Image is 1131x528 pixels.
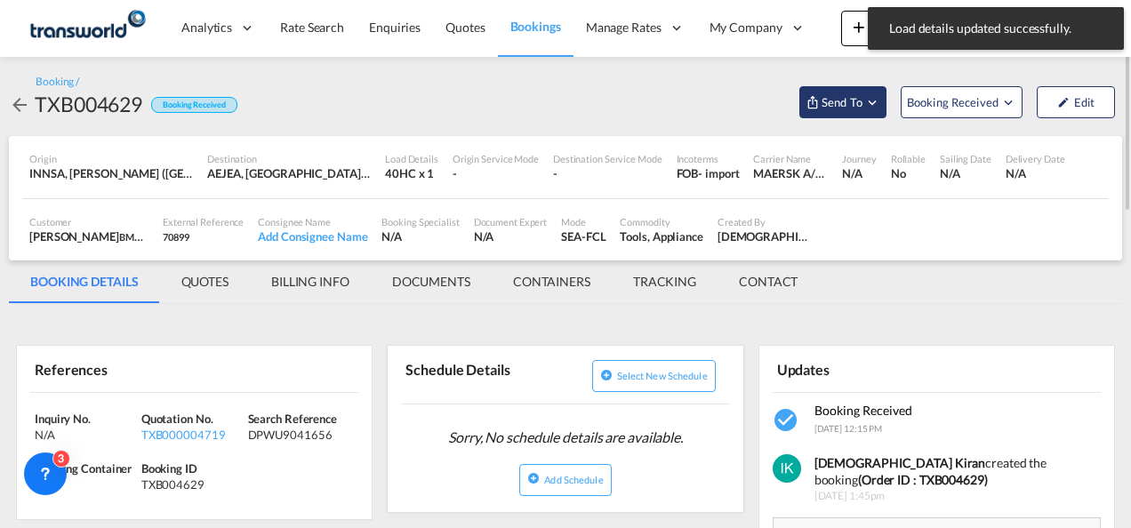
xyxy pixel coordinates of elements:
[612,260,718,303] md-tab-item: TRACKING
[181,19,232,36] span: Analytics
[814,455,986,470] b: [DEMOGRAPHIC_DATA] Kiran
[35,427,137,443] div: N/A
[441,420,690,454] span: Sorry, No schedule details are available.
[492,260,612,303] md-tab-item: CONTAINERS
[119,229,237,244] span: BMA INTERNATIONAL FZE
[381,228,459,244] div: N/A
[141,412,213,426] span: Quotation No.
[842,165,876,181] div: N/A
[718,228,810,244] div: Irishi Kiran
[527,472,540,484] md-icon: icon-plus-circle
[677,152,740,165] div: Incoterms
[141,461,197,476] span: Booking ID
[841,11,922,46] button: icon-plus 400-fgNewicon-chevron-down
[620,228,702,244] div: Tools, Appliance
[453,152,539,165] div: Origin Service Mode
[371,260,492,303] md-tab-item: DOCUMENTS
[553,165,662,181] div: -
[773,406,801,435] md-icon: icon-checkbox-marked-circle
[617,370,708,381] span: Select new schedule
[250,260,371,303] md-tab-item: BILLING INFO
[814,489,1103,504] span: [DATE] 1:45pm
[884,20,1108,37] span: Load details updated successfully.
[677,165,699,181] div: FOB
[710,19,782,36] span: My Company
[891,152,926,165] div: Rollable
[258,228,367,244] div: Add Consignee Name
[799,86,886,118] button: Open demo menu
[258,215,367,228] div: Consignee Name
[1037,86,1115,118] button: icon-pencilEdit
[891,165,926,181] div: No
[858,472,988,487] b: (Order ID : TXB004629)
[814,423,883,434] span: [DATE] 12:15 PM
[9,260,160,303] md-tab-item: BOOKING DETAILS
[248,427,350,443] div: DPWU9041656
[901,86,1023,118] button: Open demo menu
[814,403,912,418] span: Booking Received
[248,412,337,426] span: Search Reference
[163,215,244,228] div: External Reference
[141,427,244,443] div: TXB000004719
[27,8,147,48] img: f753ae806dec11f0841701cdfdf085c0.png
[9,90,35,118] div: icon-arrow-left
[773,454,801,483] img: Wuf8wAAAAGSURBVAMAQP4pWyrTeh4AAAAASUVORK5CYII=
[207,152,371,165] div: Destination
[553,152,662,165] div: Destination Service Mode
[474,228,548,244] div: N/A
[848,16,870,37] md-icon: icon-plus 400-fg
[29,152,193,165] div: Origin
[718,215,810,228] div: Created By
[35,476,137,492] div: N/A
[29,229,237,244] font: [PERSON_NAME]
[1074,93,1095,111] font: Edit
[401,353,562,396] div: Schedule Details
[35,412,91,426] span: Inquiry No.
[280,20,344,35] span: Rate Search
[940,165,991,181] div: N/A
[30,353,191,384] div: References
[151,97,237,114] div: Booking Received
[510,19,561,34] span: Bookings
[842,152,876,165] div: Journey
[753,165,828,181] div: MAERSK A/S / TDWC-DUBAI
[35,90,142,118] div: TXB004629
[561,215,606,228] div: Mode
[35,461,132,476] span: Tracking Container
[586,19,662,36] span: Manage Rates
[369,20,421,35] span: Enquiries
[29,215,148,228] div: Customer
[600,369,613,381] md-icon: icon-plus-circle
[453,165,539,181] div: -
[1057,96,1070,108] md-icon: icon-pencil
[9,260,819,303] md-pagination-wrapper: Use the left and right arrow keys to navigate between tabs
[1006,152,1065,165] div: Delivery Date
[29,165,193,181] div: INNSA, Jawaharlal Nehru (Nhava Sheva), India, Indian Subcontinent, Asia Pacific
[773,353,934,384] div: Updates
[160,260,250,303] md-tab-item: QUOTES
[385,165,438,181] div: 40HC x 1
[9,94,30,116] md-icon: icon-arrow-left
[544,474,603,485] span: Add Schedule
[940,152,991,165] div: Sailing Date
[820,93,864,111] span: Send To
[18,18,309,36] body: Editor, editor16
[474,215,548,228] div: Document Expert
[907,93,1000,111] span: Booking Received
[718,260,819,303] md-tab-item: CONTACT
[207,165,371,181] div: AEJEA, Jebel Ali, United Arab Emirates, Middle East, Middle East
[385,152,438,165] div: Load Details
[753,152,828,165] div: Carrier Name
[561,228,606,244] div: SEA-FCL
[592,360,716,392] button: icon-plus-circleSelect new schedule
[814,455,1047,488] font: created the booking
[36,75,79,90] div: Booking /
[698,165,739,181] div: - import
[163,231,189,243] span: 70899
[381,215,459,228] div: Booking Specialist
[519,464,611,496] button: icon-plus-circleAdd Schedule
[141,476,244,492] div: TXB004629
[1006,165,1065,181] div: N/A
[445,20,485,35] span: Quotes
[620,215,702,228] div: Commodity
